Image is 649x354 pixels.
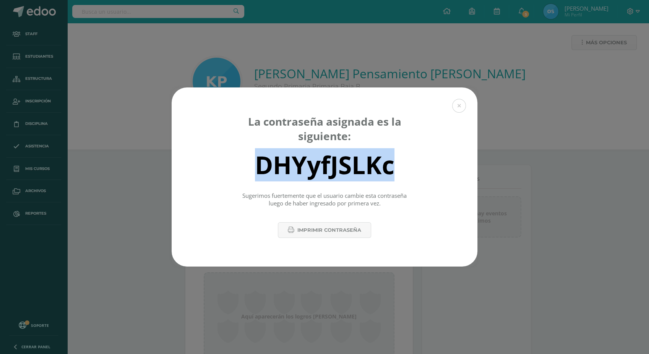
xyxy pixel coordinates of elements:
button: Imprimir contraseña [278,222,371,238]
p: Sugerimos fuertemente que el usuario cambie esta contraseña luego de haber ingresado por primera ... [240,192,409,207]
div: La contraseña asignada es la siguiente: [240,114,409,143]
span: Imprimir contraseña [297,223,361,237]
div: DHYyfJSLKc [255,148,394,181]
button: Close (Esc) [452,99,466,113]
